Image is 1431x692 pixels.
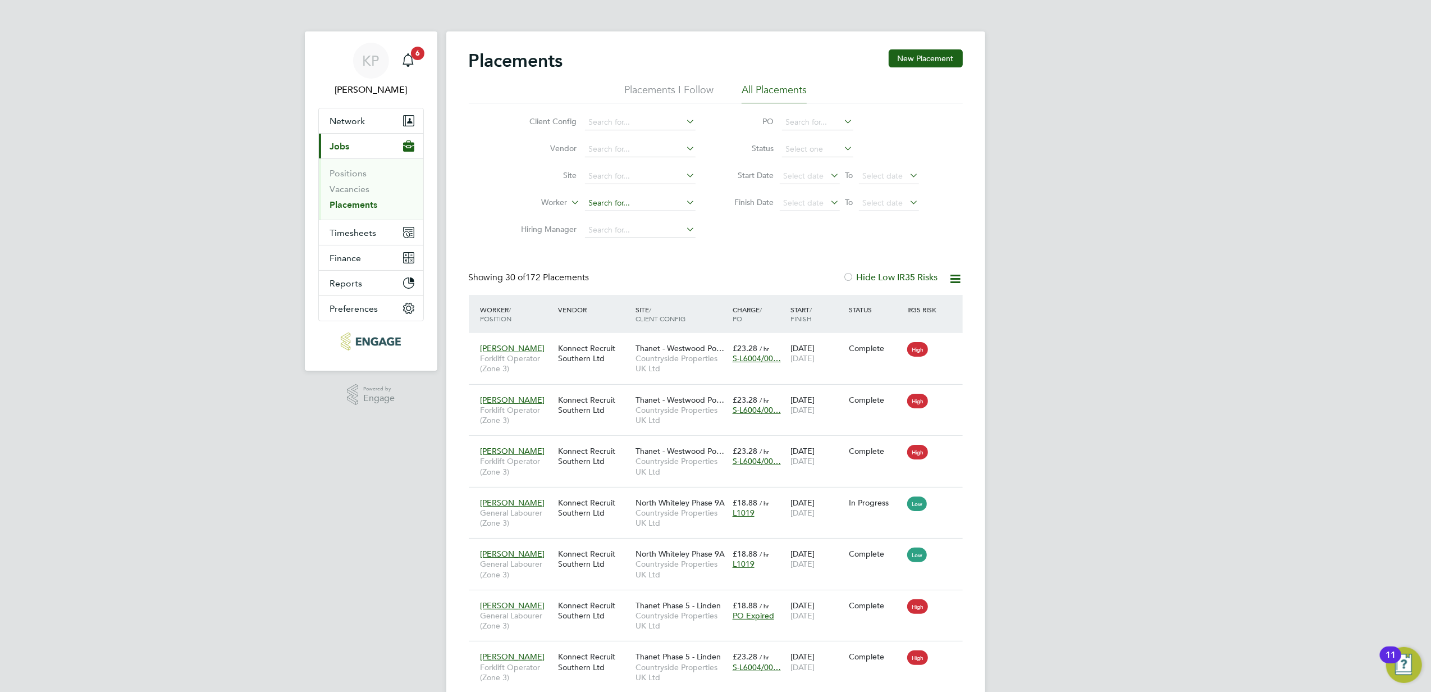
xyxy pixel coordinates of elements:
span: S-L6004/00… [733,662,781,672]
span: £18.88 [733,498,757,508]
span: / hr [760,447,769,456]
span: [DATE] [790,508,815,518]
span: / hr [760,602,769,610]
a: 6 [397,43,419,79]
a: [PERSON_NAME]General Labourer (Zone 3)Konnect Recruit Southern LtdThanet Phase 5 - LindenCountrys... [478,594,963,604]
span: Forklift Operator (Zone 3) [481,405,552,425]
input: Search for... [585,195,696,211]
label: Status [724,143,774,153]
span: S-L6004/00… [733,353,781,363]
a: Powered byEngage [347,384,395,406]
span: Forklift Operator (Zone 3) [481,353,552,374]
span: L1019 [733,508,755,518]
span: Finance [330,253,362,263]
div: Complete [849,549,902,559]
label: Start Date [724,170,774,180]
label: Hiring Manager [513,224,577,234]
a: [PERSON_NAME]Forklift Operator (Zone 3)Konnect Recruit Southern LtdThanet - Westwood Po…Countrysi... [478,337,963,347]
span: Low [907,548,927,562]
span: [PERSON_NAME] [481,446,545,456]
button: Timesheets [319,220,423,245]
div: [DATE] [788,440,846,472]
span: Thanet Phase 5 - Linden [636,652,721,662]
img: konnectrecruit-logo-retina.png [341,333,401,350]
span: Countryside Properties UK Ltd [636,611,727,631]
div: IR35 Risk [904,299,943,320]
div: Complete [849,343,902,353]
span: High [907,650,928,665]
span: Reports [330,278,363,289]
label: Site [513,170,577,180]
span: / PO [733,305,762,323]
span: [PERSON_NAME] [481,498,545,508]
a: [PERSON_NAME]General Labourer (Zone 3)Konnect Recruit Southern LtdNorth Whiteley Phase 9ACountrys... [478,543,963,552]
div: Konnect Recruit Southern Ltd [555,595,633,626]
div: Konnect Recruit Southern Ltd [555,440,633,472]
span: High [907,394,928,408]
span: / Position [481,305,512,323]
input: Search for... [585,222,696,238]
div: Start [788,299,846,329]
div: [DATE] [788,646,846,677]
span: North Whiteley Phase 9A [636,498,725,508]
span: [DATE] [790,353,815,363]
label: Hide Low IR35 Risks [843,272,938,283]
span: Select date [784,171,824,181]
input: Search for... [585,142,696,157]
div: Konnect Recruit Southern Ltd [555,646,633,677]
span: [DATE] [790,559,815,569]
span: Forklift Operator (Zone 3) [481,456,552,476]
span: General Labourer (Zone 3) [481,508,552,528]
div: Complete [849,395,902,405]
span: High [907,599,928,614]
a: [PERSON_NAME]Forklift Operator (Zone 3)Konnect Recruit Southern LtdThanet - Westwood Po…Countrysi... [478,440,963,449]
span: £23.28 [733,446,757,456]
span: Countryside Properties UK Ltd [636,662,727,682]
span: 172 Placements [506,272,589,283]
span: [PERSON_NAME] [481,652,545,662]
div: [DATE] [788,543,846,575]
div: Konnect Recruit Southern Ltd [555,543,633,575]
a: Placements [330,199,378,210]
span: Kasia Piwowar [318,83,424,97]
span: North Whiteley Phase 9A [636,549,725,559]
span: £18.88 [733,600,757,611]
a: [PERSON_NAME]Forklift Operator (Zone 3)Konnect Recruit Southern LtdThanet - Westwood Po…Countrysi... [478,389,963,398]
span: £23.28 [733,652,757,662]
span: PO Expired [733,611,774,621]
div: Showing [469,272,592,284]
button: Reports [319,271,423,295]
div: Jobs [319,158,423,220]
span: / Client Config [636,305,685,323]
a: Positions [330,168,367,179]
input: Select one [782,142,853,157]
span: [PERSON_NAME] [481,600,545,611]
div: Worker [478,299,555,329]
span: Select date [863,171,903,181]
li: Placements I Follow [624,83,714,103]
span: [PERSON_NAME] [481,549,545,559]
span: Countryside Properties UK Ltd [636,456,727,476]
span: High [907,342,928,357]
span: Engage [363,394,395,403]
span: S-L6004/00… [733,456,781,466]
span: Countryside Properties UK Ltd [636,559,727,579]
span: Jobs [330,141,350,152]
div: Complete [849,446,902,456]
label: PO [724,116,774,126]
span: [DATE] [790,662,815,672]
div: [DATE] [788,492,846,523]
a: Go to home page [318,333,424,350]
span: Low [907,497,927,511]
span: £23.28 [733,395,757,405]
div: [DATE] [788,338,846,369]
span: / Finish [790,305,812,323]
span: / hr [760,499,769,507]
span: Select date [863,198,903,208]
span: 30 of [506,272,526,283]
span: General Labourer (Zone 3) [481,611,552,631]
div: Konnect Recruit Southern Ltd [555,492,633,523]
span: Countryside Properties UK Ltd [636,508,727,528]
label: Client Config [513,116,577,126]
button: Network [319,108,423,133]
